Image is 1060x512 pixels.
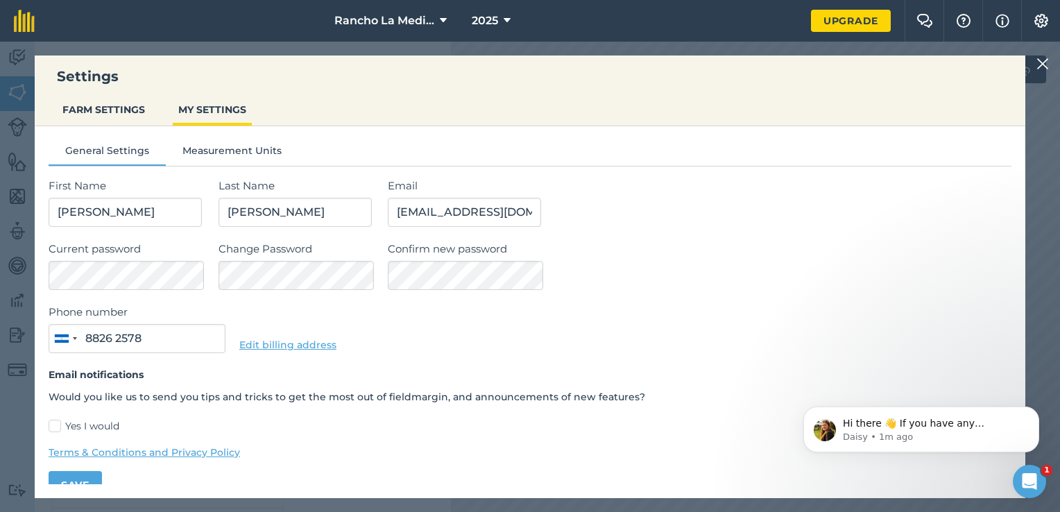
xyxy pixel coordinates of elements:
iframe: Intercom notifications message [783,377,1060,475]
button: Save [49,471,102,499]
button: MY SETTINGS [173,96,252,123]
iframe: Intercom live chat [1013,465,1046,498]
input: 8123 4567 [49,324,225,353]
a: Terms & Conditions and Privacy Policy [49,445,1011,460]
span: 1 [1041,465,1052,476]
label: Yes I would [49,419,1011,434]
img: svg+xml;base64,PHN2ZyB4bWxucz0iaHR0cDovL3d3dy53My5vcmcvMjAwMC9zdmciIHdpZHRoPSIyMiIgaGVpZ2h0PSIzMC... [1036,56,1049,72]
img: A question mark icon [955,14,972,28]
h3: Settings [35,67,1025,86]
a: Edit billing address [239,339,336,351]
label: Change Password [219,241,375,257]
label: Confirm new password [388,241,1011,257]
h4: Email notifications [49,367,1011,382]
img: fieldmargin Logo [14,10,35,32]
label: Last Name [219,178,375,194]
img: Two speech bubbles overlapping with the left bubble in the forefront [916,14,933,28]
a: Upgrade [811,10,891,32]
button: FARM SETTINGS [57,96,151,123]
label: Current password [49,241,205,257]
label: Phone number [49,304,225,321]
button: Selected country [49,325,81,352]
span: 2025 [472,12,498,29]
label: Email [388,178,1011,194]
img: A cog icon [1033,14,1050,28]
button: General Settings [49,143,166,164]
img: svg+xml;base64,PHN2ZyB4bWxucz0iaHR0cDovL3d3dy53My5vcmcvMjAwMC9zdmciIHdpZHRoPSIxNyIgaGVpZ2h0PSIxNy... [995,12,1009,29]
span: Rancho La Media [PERSON_NAME] [334,12,434,29]
button: Measurement Units [166,143,298,164]
p: Would you like us to send you tips and tricks to get the most out of fieldmargin, and announcemen... [49,389,1011,404]
label: First Name [49,178,205,194]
